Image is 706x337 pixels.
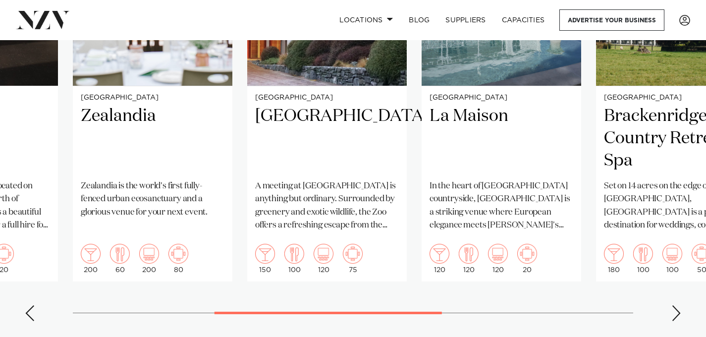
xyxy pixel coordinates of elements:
[255,105,399,172] h2: [GEOGRAPHIC_DATA]
[81,105,224,172] h2: Zealandia
[284,244,304,274] div: 100
[459,244,479,264] img: dining.png
[255,94,399,102] small: [GEOGRAPHIC_DATA]
[430,94,573,102] small: [GEOGRAPHIC_DATA]
[139,244,159,274] div: 200
[314,244,333,264] img: theatre.png
[430,244,449,274] div: 120
[494,9,553,31] a: Capacities
[16,11,70,29] img: nzv-logo.png
[81,244,101,274] div: 200
[517,244,537,264] img: meeting.png
[81,244,101,264] img: cocktail.png
[517,244,537,274] div: 20
[430,244,449,264] img: cocktail.png
[559,9,664,31] a: Advertise your business
[437,9,493,31] a: SUPPLIERS
[488,244,508,264] img: theatre.png
[604,244,624,264] img: cocktail.png
[331,9,401,31] a: Locations
[168,244,188,264] img: meeting.png
[662,244,682,274] div: 100
[633,244,653,264] img: dining.png
[110,244,130,264] img: dining.png
[81,94,224,102] small: [GEOGRAPHIC_DATA]
[110,244,130,274] div: 60
[255,244,275,264] img: cocktail.png
[488,244,508,274] div: 120
[168,244,188,274] div: 80
[343,244,363,264] img: meeting.png
[343,244,363,274] div: 75
[284,244,304,264] img: dining.png
[662,244,682,264] img: theatre.png
[459,244,479,274] div: 120
[139,244,159,264] img: theatre.png
[255,244,275,274] div: 150
[81,180,224,219] p: Zealandia is the world's first fully-fenced urban ecosanctuary and a glorious venue for your next...
[314,244,333,274] div: 120
[401,9,437,31] a: BLOG
[430,180,573,232] p: In the heart of [GEOGRAPHIC_DATA] countryside, [GEOGRAPHIC_DATA] is a striking venue where Europe...
[604,244,624,274] div: 180
[633,244,653,274] div: 100
[430,105,573,172] h2: La Maison
[255,180,399,232] p: A meeting at [GEOGRAPHIC_DATA] is anything but ordinary. Surrounded by greenery and exotic wildli...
